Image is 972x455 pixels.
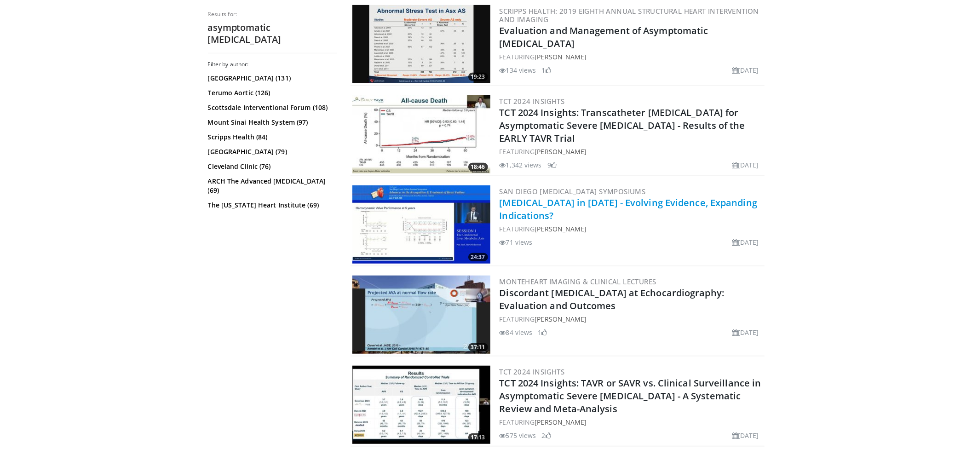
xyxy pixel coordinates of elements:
[535,52,587,61] a: [PERSON_NAME]
[352,366,490,444] a: 17:13
[500,24,708,50] a: Evaluation and Management of Asymptomatic [MEDICAL_DATA]
[208,201,334,210] a: The [US_STATE] Heart Institute (69)
[352,5,490,83] img: 1e62700d-0c60-47aa-8bc6-d77f18d18450.300x170_q85_crop-smart_upscale.jpg
[538,328,547,337] li: 1
[500,65,536,75] li: 134 views
[535,315,587,323] a: [PERSON_NAME]
[468,253,488,261] span: 24:37
[352,95,490,173] a: 18:46
[500,377,761,415] a: TCT 2024 Insights: TAVR or SAVR vs. Clinical Surveillance in Asymptomatic Severe [MEDICAL_DATA] -...
[500,196,758,222] a: [MEDICAL_DATA] in [DATE] - Evolving Evidence, Expanding Indications?
[732,160,759,170] li: [DATE]
[208,61,337,68] h3: Filter by author:
[732,237,759,247] li: [DATE]
[352,276,490,354] img: 659ee5e3-4162-4548-bb9e-3334d07eebd2.300x170_q85_crop-smart_upscale.jpg
[547,160,557,170] li: 9
[208,11,337,18] p: Results for:
[208,177,334,195] a: ARCH The Advanced [MEDICAL_DATA] (69)
[500,314,763,324] div: FEATURING
[500,106,745,144] a: TCT 2024 Insights: Transcatheter [MEDICAL_DATA] for Asymptomatic Severe [MEDICAL_DATA] - Results ...
[542,65,551,75] li: 1
[468,73,488,81] span: 19:23
[500,97,565,106] a: TCT 2024 Insights
[208,118,334,127] a: Mount Sinai Health System (97)
[208,103,334,112] a: Scottsdale Interventional Forum (108)
[352,185,490,264] img: e1fd70fb-c0e2-4a96-b135-f508351db244.300x170_q85_crop-smart_upscale.jpg
[732,328,759,337] li: [DATE]
[208,74,334,83] a: [GEOGRAPHIC_DATA] (131)
[352,5,490,83] a: 19:23
[500,431,536,440] li: 575 views
[732,65,759,75] li: [DATE]
[500,277,656,286] a: MonteHeart Imaging & Clinical Lectures
[500,160,542,170] li: 1,342 views
[352,185,490,264] a: 24:37
[500,237,533,247] li: 71 views
[352,95,490,173] img: bf819c06-d437-43ae-a726-eef48db48d04.300x170_q85_crop-smart_upscale.jpg
[500,367,565,376] a: TCT 2024 Insights
[208,132,334,142] a: Scripps Health (84)
[500,417,763,427] div: FEATURING
[500,52,763,62] div: FEATURING
[352,366,490,444] img: 29e7d843-d866-45a9-811d-61b3429f3608.300x170_q85_crop-smart_upscale.jpg
[352,276,490,354] a: 37:11
[542,431,551,440] li: 2
[535,147,587,156] a: [PERSON_NAME]
[500,147,763,156] div: FEATURING
[732,431,759,440] li: [DATE]
[500,224,763,234] div: FEATURING
[500,328,533,337] li: 84 views
[468,343,488,351] span: 37:11
[208,162,334,171] a: Cleveland Clinic (76)
[208,22,337,46] h2: asymptomatic [MEDICAL_DATA]
[468,433,488,442] span: 17:13
[500,187,646,196] a: San Diego [MEDICAL_DATA] Symposiums
[208,147,334,156] a: [GEOGRAPHIC_DATA] (79)
[535,418,587,426] a: [PERSON_NAME]
[468,163,488,171] span: 18:46
[500,287,725,312] a: Discordant [MEDICAL_DATA] at Echocardiography: Evaluation and Outcomes
[535,225,587,233] a: [PERSON_NAME]
[500,6,759,24] a: Scripps Health: 2019 Eighth Annual Structural Heart Intervention and Imaging
[208,88,334,98] a: Terumo Aortic (126)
